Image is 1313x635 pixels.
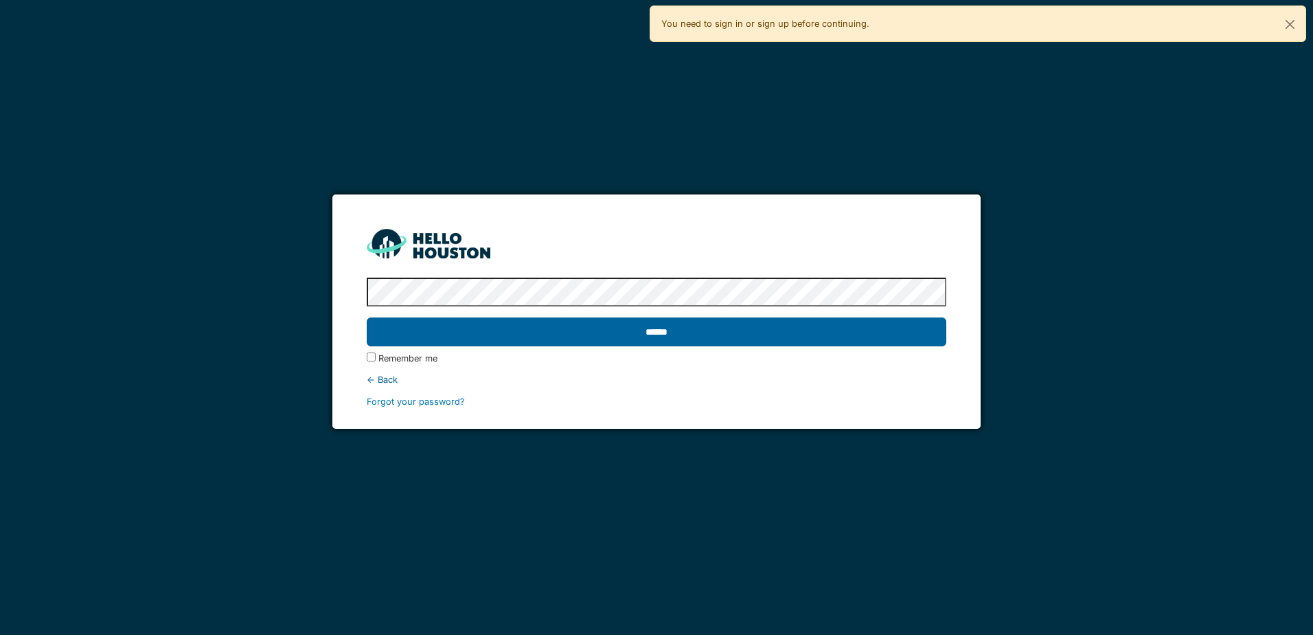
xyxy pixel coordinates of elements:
button: Close [1275,6,1305,43]
img: HH_line-BYnF2_Hg.png [367,229,490,258]
div: You need to sign in or sign up before continuing. [650,5,1306,42]
a: Forgot your password? [367,397,465,407]
div: ← Back [367,373,946,386]
label: Remember me [378,352,437,365]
